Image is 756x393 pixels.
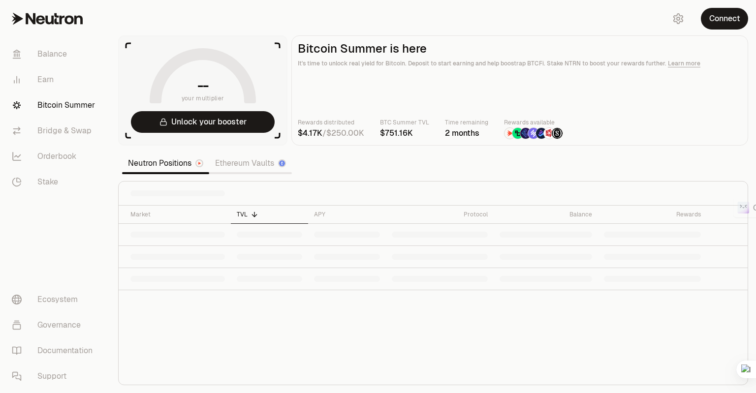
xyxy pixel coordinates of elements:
[298,42,742,56] h2: Bitcoin Summer is here
[4,169,106,195] a: Stake
[445,118,488,127] p: Time remaining
[500,211,592,218] div: Balance
[314,211,380,218] div: APY
[4,92,106,118] a: Bitcoin Summer
[445,127,488,139] div: 2 months
[4,338,106,363] a: Documentation
[392,211,488,218] div: Protocol
[130,211,225,218] div: Market
[528,128,539,139] img: Solv Points
[122,153,209,173] a: Neutron Positions
[196,160,202,166] img: Neutron Logo
[4,363,106,389] a: Support
[536,128,547,139] img: Bedrock Diamonds
[4,287,106,312] a: Ecosystem
[552,128,563,139] img: Structured Points
[4,118,106,144] a: Bridge & Swap
[4,312,106,338] a: Governance
[4,67,106,92] a: Earn
[512,128,523,139] img: Lombard Lux
[298,118,364,127] p: Rewards distributed
[544,128,555,139] img: Mars Fragments
[182,93,224,103] span: your multiplier
[604,211,701,218] div: Rewards
[298,59,742,68] p: It's time to unlock real yield for Bitcoin. Deposit to start earning and help boostrap BTCFi. Sta...
[504,128,515,139] img: NTRN
[298,127,364,139] div: /
[504,118,563,127] p: Rewards available
[668,60,700,67] a: Learn more
[131,111,275,133] button: Unlock your booster
[209,153,292,173] a: Ethereum Vaults
[4,41,106,67] a: Balance
[4,144,106,169] a: Orderbook
[701,8,748,30] button: Connect
[380,118,429,127] p: BTC Summer TVL
[197,78,209,93] h1: --
[279,160,285,166] img: Ethereum Logo
[237,211,302,218] div: TVL
[520,128,531,139] img: EtherFi Points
